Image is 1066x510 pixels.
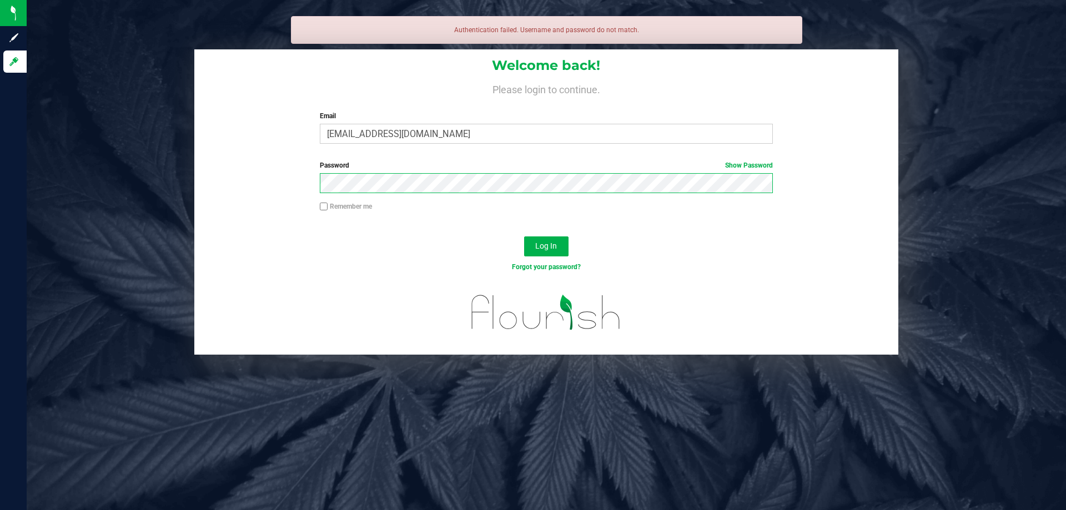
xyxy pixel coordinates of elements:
span: Password [320,161,349,169]
a: Forgot your password? [512,263,581,271]
label: Email [320,111,772,121]
a: Show Password [725,161,773,169]
button: Log In [524,236,569,256]
inline-svg: Sign up [8,32,19,43]
div: Authentication failed. Username and password do not match. [291,16,802,44]
img: flourish_logo.svg [458,284,634,341]
label: Remember me [320,201,372,211]
h4: Please login to continue. [194,82,898,95]
h1: Welcome back! [194,58,898,73]
span: Log In [535,241,557,250]
input: Remember me [320,203,328,210]
inline-svg: Log in [8,56,19,67]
